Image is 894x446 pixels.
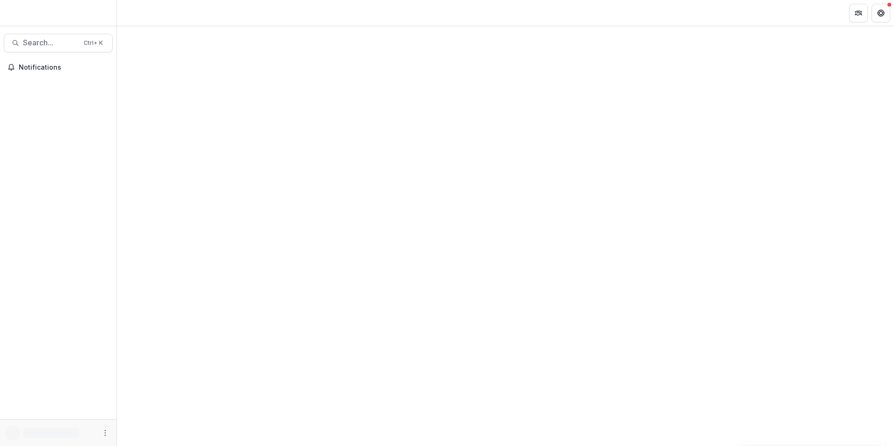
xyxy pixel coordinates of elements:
[4,60,113,75] button: Notifications
[849,4,868,22] button: Partners
[23,38,78,47] span: Search...
[121,6,160,20] nav: breadcrumb
[100,427,111,439] button: More
[4,34,113,52] button: Search...
[872,4,890,22] button: Get Help
[19,64,109,72] span: Notifications
[82,38,105,48] div: Ctrl + K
